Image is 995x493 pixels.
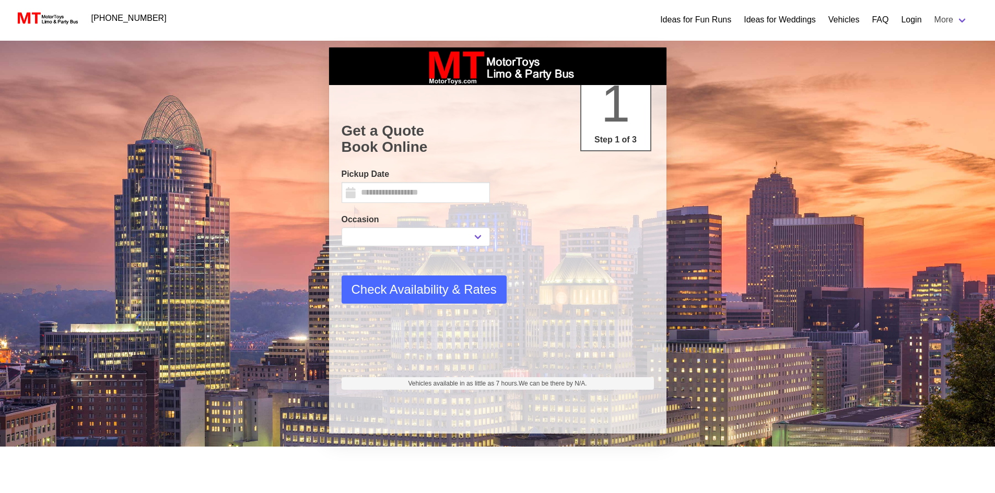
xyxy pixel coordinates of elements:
img: MotorToys Logo [15,11,79,26]
a: Vehicles [828,14,860,26]
a: Ideas for Weddings [744,14,816,26]
a: FAQ [872,14,888,26]
h1: Get a Quote Book Online [342,123,654,155]
a: More [928,9,974,30]
label: Occasion [342,213,490,226]
a: Login [901,14,921,26]
button: Check Availability & Rates [342,275,507,304]
p: Step 1 of 3 [586,134,646,146]
span: Vehicles available in as little as 7 hours. [408,379,587,388]
a: [PHONE_NUMBER] [85,8,173,29]
label: Pickup Date [342,168,490,181]
span: Check Availability & Rates [352,280,497,299]
span: 1 [601,74,630,133]
a: Ideas for Fun Runs [660,14,731,26]
span: We can be there by N/A. [519,380,587,387]
img: box_logo_brand.jpeg [419,47,576,85]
